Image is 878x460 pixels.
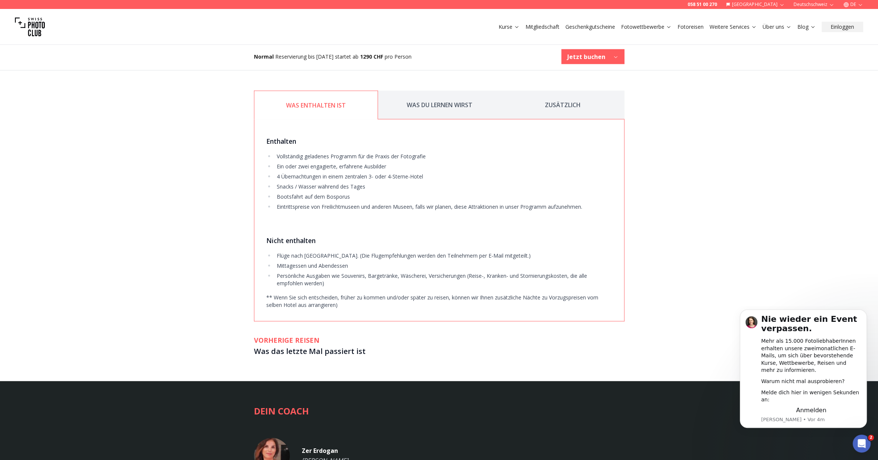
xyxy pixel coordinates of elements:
[729,306,878,440] iframe: Intercom notifications Nachricht
[385,53,412,60] span: pro Person
[266,136,612,146] h3: Enthalten
[797,23,816,31] a: Blog
[822,22,863,32] button: Einloggen
[302,446,348,455] h4: Zer Erdogan
[496,22,522,32] button: Kurse
[274,262,612,270] li: Mittagessen und Abendessen
[567,52,605,61] b: Jetzt buchen
[794,22,819,32] button: Blog
[275,53,359,60] span: Reservierung bis [DATE] startet ab
[254,53,274,60] b: Normal
[274,252,612,259] li: Flüge nach [GEOGRAPHIC_DATA]. (Die Flugempfehlungen werden den Teilnehmern per E-Mail mitgeteilt.)
[674,22,707,32] button: Fotoreisen
[378,91,501,119] button: WAS DU LERNEN WIRST
[266,294,612,309] p: ** Wenn Sie sich entscheiden, früher zu kommen und/oder später zu reisen, können wir Ihnen zusätz...
[853,435,871,453] iframe: Intercom live chat
[360,53,383,60] b: 1290 CHF
[561,49,624,64] button: Jetzt buchen
[525,23,559,31] a: Mitgliedschaft
[868,435,874,441] span: 2
[562,22,618,32] button: Geschenkgutscheine
[274,183,612,190] li: Snacks / Wasser während des Tages
[760,22,794,32] button: Über uns
[266,235,612,246] h3: Nicht enthalten
[499,23,519,31] a: Kurse
[274,153,612,160] li: Vollständig geladenes Programm für die Praxis der Fotografie
[707,22,760,32] button: Weitere Services
[688,1,717,7] a: 058 51 00 270
[254,91,378,119] button: WAS ENTHALTEN IST
[763,23,791,31] a: Über uns
[274,193,612,201] li: Bootsfahrt auf dem Bosporus
[274,272,612,287] li: Persönliche Ausgaben wie Souvenirs, Bargetränke, Wäscherei, Versicherungen (Reise-, Kranken- und ...
[565,23,615,31] a: Geschenkgutscheine
[254,335,624,345] h2: VORHERIGE REISEN
[621,23,671,31] a: Fotowettbewerbe
[274,173,612,180] li: 4 Übernachtungen in einem zentralen 3- oder 4-Sterne-Hotel
[274,163,612,170] li: Ein oder zwei engagierte, erfahrene Ausbilder
[254,345,624,357] h3: Was das letzte Mal passiert ist
[522,22,562,32] button: Mitgliedschaft
[15,12,45,42] img: Swiss photo club
[274,203,612,211] li: Eintrittspreise von Freilichtmuseen und anderen Museen, falls wir planen, diese Attraktionen in u...
[710,23,757,31] a: Weitere Services
[618,22,674,32] button: Fotowettbewerbe
[501,91,624,119] button: ZUSÄTZLICH
[254,405,624,417] h2: DEIN COACH
[677,23,704,31] a: Fotoreisen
